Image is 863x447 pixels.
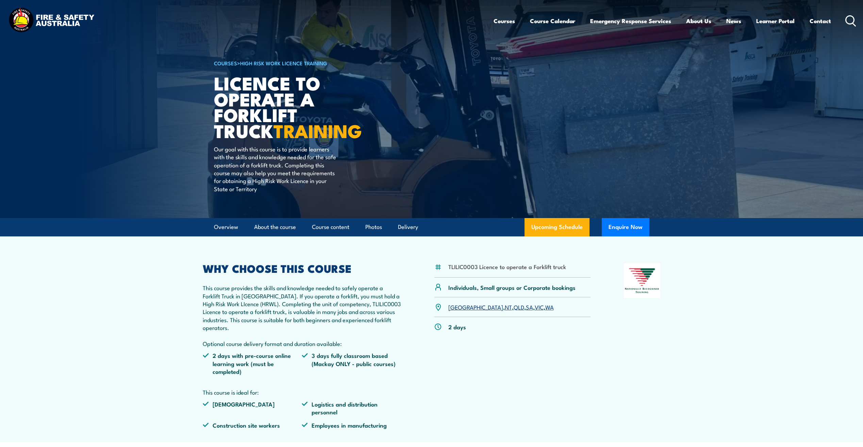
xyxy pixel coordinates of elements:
li: Construction site workers [203,421,302,429]
a: NT [505,303,512,311]
a: About Us [686,12,711,30]
a: [GEOGRAPHIC_DATA] [448,303,503,311]
strong: TRAINING [273,116,362,144]
button: Enquire Now [602,218,649,236]
li: 2 days with pre-course online learning work (must be completed) [203,351,302,375]
h2: WHY CHOOSE THIS COURSE [203,263,401,273]
a: Learner Portal [756,12,795,30]
a: Course content [312,218,349,236]
li: 3 days fully classroom based (Mackay ONLY - public courses) [302,351,401,375]
a: Courses [494,12,515,30]
p: 2 days [448,323,466,331]
a: Delivery [398,218,418,236]
p: Individuals, Small groups or Corporate bookings [448,283,576,291]
li: [DEMOGRAPHIC_DATA] [203,400,302,416]
li: TLILIC0003 Licence to operate a Forklift truck [448,263,566,270]
p: , , , , , [448,303,554,311]
a: SA [526,303,533,311]
a: Upcoming Schedule [525,218,590,236]
a: High Risk Work Licence Training [240,59,327,67]
p: Our goal with this course is to provide learners with the skills and knowledge needed for the saf... [214,145,338,193]
a: WA [545,303,554,311]
a: Emergency Response Services [590,12,671,30]
li: Logistics and distribution personnel [302,400,401,416]
p: This course provides the skills and knowledge needed to safely operate a Forklift Truck in [GEOGR... [203,284,401,347]
a: Overview [214,218,238,236]
a: QLD [514,303,524,311]
p: This course is ideal for: [203,388,401,396]
a: Course Calendar [530,12,575,30]
a: News [726,12,741,30]
img: Nationally Recognised Training logo. [624,263,661,298]
h6: > [214,59,382,67]
a: About the course [254,218,296,236]
a: VIC [535,303,544,311]
a: COURSES [214,59,237,67]
h1: Licence to operate a forklift truck [214,75,382,138]
a: Photos [365,218,382,236]
a: Contact [810,12,831,30]
li: Employees in manufacturing [302,421,401,429]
